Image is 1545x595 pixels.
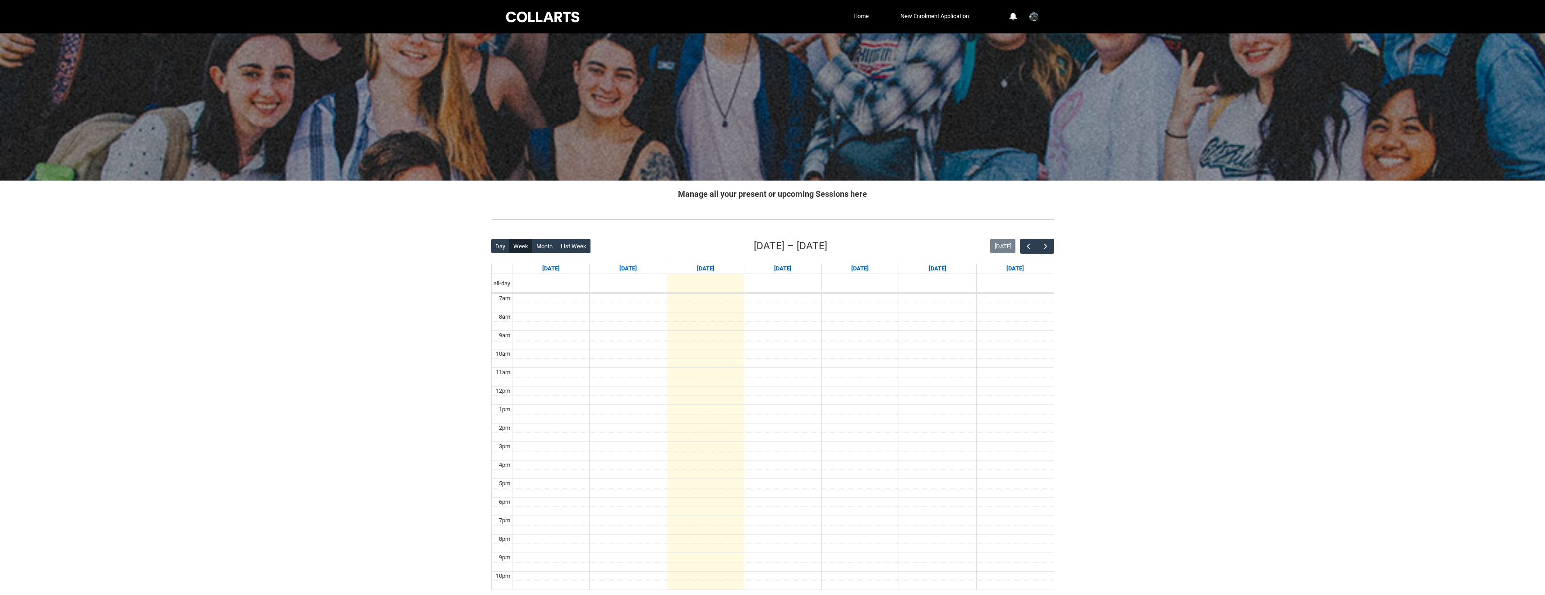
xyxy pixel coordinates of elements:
a: Go to October 11, 2025 [1005,263,1026,274]
div: 9am [497,331,512,340]
img: Student.cjordan.20253200 [1029,12,1038,21]
button: Month [532,239,557,253]
button: List Week [556,239,590,253]
button: [DATE] [990,239,1015,253]
div: 3pm [497,442,512,451]
button: Next Week [1037,239,1054,254]
h2: [DATE] – [DATE] [754,238,827,254]
a: Go to October 8, 2025 [772,263,793,274]
a: New Enrolment Application [898,9,971,23]
div: 10pm [494,572,512,581]
div: 8am [497,312,512,321]
span: all-day [492,279,512,288]
div: 8pm [497,535,512,544]
a: Go to October 5, 2025 [540,263,562,274]
img: REDU_GREY_LINE [491,214,1054,224]
h2: Manage all your present or upcoming Sessions here [491,188,1054,200]
div: 6pm [497,497,512,507]
div: 7am [497,294,512,303]
button: Previous Week [1020,239,1037,254]
div: 10am [494,349,512,358]
div: 5pm [497,479,512,488]
button: User Profile Student.cjordan.20253200 [1027,9,1041,23]
div: 2pm [497,423,512,432]
div: 4pm [497,460,512,469]
a: Go to October 10, 2025 [927,263,948,274]
button: Week [509,239,532,253]
button: Day [491,239,510,253]
div: 12pm [494,386,512,395]
a: Go to October 7, 2025 [695,263,716,274]
div: 7pm [497,516,512,525]
div: 11am [494,368,512,377]
a: Go to October 9, 2025 [849,263,871,274]
div: 1pm [497,405,512,414]
a: Home [851,9,871,23]
div: 9pm [497,553,512,562]
a: Go to October 6, 2025 [618,263,639,274]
